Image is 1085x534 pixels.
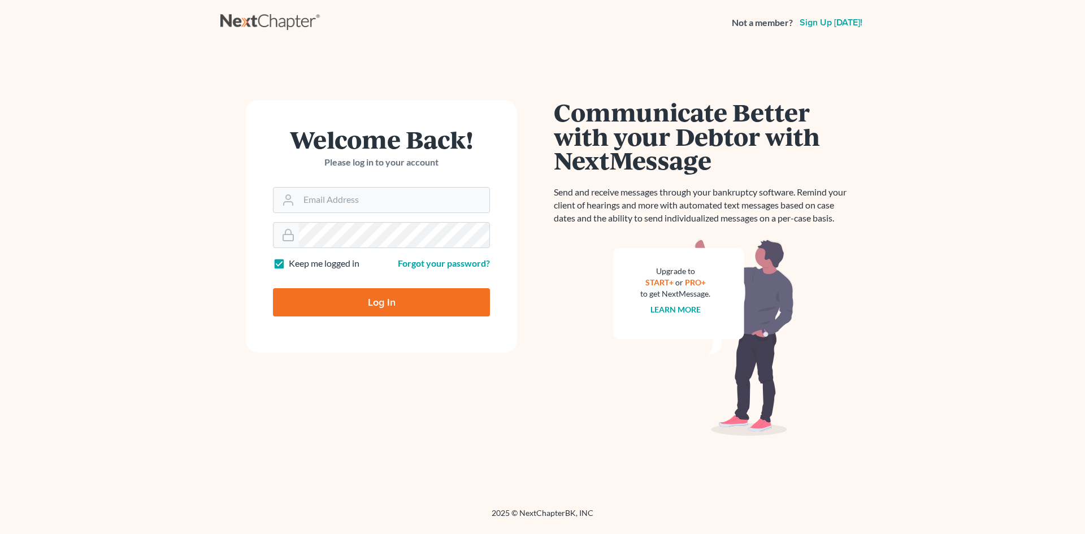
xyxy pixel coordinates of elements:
div: to get NextMessage. [640,288,710,299]
div: 2025 © NextChapterBK, INC [220,507,865,528]
a: Forgot your password? [398,258,490,268]
p: Please log in to your account [273,156,490,169]
strong: Not a member? [732,16,793,29]
input: Log In [273,288,490,316]
a: Learn more [650,305,701,314]
h1: Communicate Better with your Debtor with NextMessage [554,100,853,172]
span: or [675,277,683,287]
p: Send and receive messages through your bankruptcy software. Remind your client of hearings and mo... [554,186,853,225]
a: PRO+ [685,277,706,287]
label: Keep me logged in [289,257,359,270]
img: nextmessage_bg-59042aed3d76b12b5cd301f8e5b87938c9018125f34e5fa2b7a6b67550977c72.svg [613,238,794,436]
a: Sign up [DATE]! [797,18,865,27]
a: START+ [645,277,674,287]
div: Upgrade to [640,266,710,277]
input: Email Address [299,188,489,212]
h1: Welcome Back! [273,127,490,151]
